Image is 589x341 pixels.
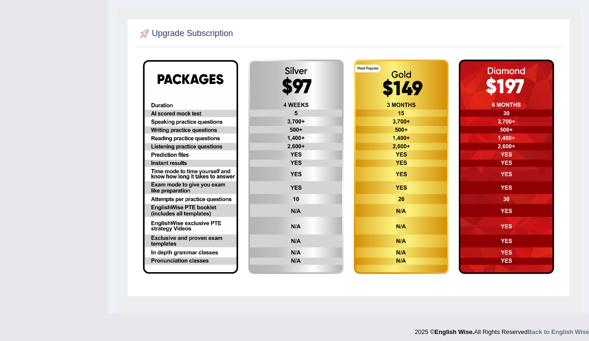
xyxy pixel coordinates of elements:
a: Back to English Wise [528,328,589,335]
img: EW package [143,60,238,274]
img: aud-diamond.png [459,59,554,274]
h2: Upgrade Subscription [138,27,233,41]
div: 2025 © All Rights Reserved [415,323,589,336]
strong: English Wise. [434,328,474,335]
img: aud-silver.png [248,59,343,274]
img: aud-gold.png [354,59,449,274]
